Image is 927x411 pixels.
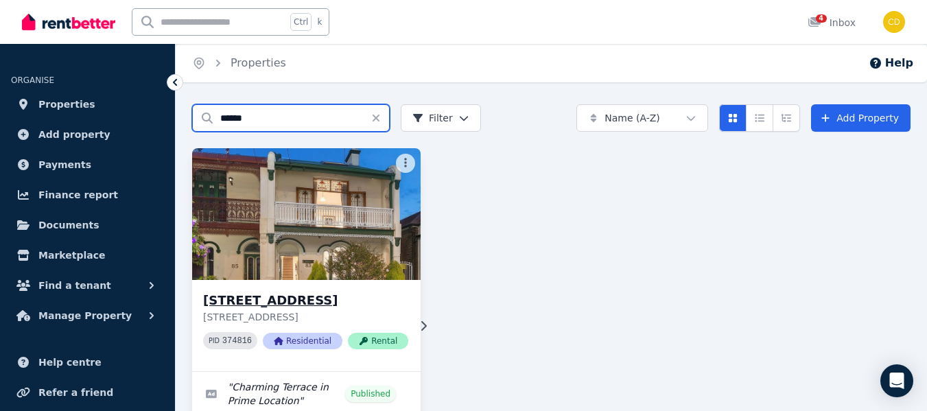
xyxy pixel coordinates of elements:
[816,14,827,23] span: 4
[746,104,773,132] button: Compact list view
[11,151,164,178] a: Payments
[401,104,481,132] button: Filter
[11,302,164,329] button: Manage Property
[38,126,110,143] span: Add property
[176,44,303,82] nav: Breadcrumb
[22,12,115,32] img: RentBetter
[773,104,800,132] button: Expanded list view
[38,247,105,263] span: Marketplace
[811,104,911,132] a: Add Property
[576,104,708,132] button: Name (A-Z)
[203,291,408,310] h3: [STREET_ADDRESS]
[222,336,252,346] code: 374816
[11,211,164,239] a: Documents
[348,333,408,349] span: Rental
[808,16,856,30] div: Inbox
[38,384,113,401] span: Refer a friend
[38,217,99,233] span: Documents
[317,16,322,27] span: k
[11,121,164,148] a: Add property
[11,242,164,269] a: Marketplace
[412,111,453,125] span: Filter
[38,277,111,294] span: Find a tenant
[38,156,91,173] span: Payments
[11,272,164,299] button: Find a tenant
[231,56,286,69] a: Properties
[719,104,747,132] button: Card view
[38,354,102,371] span: Help centre
[11,181,164,209] a: Finance report
[11,91,164,118] a: Properties
[880,364,913,397] div: Open Intercom Messenger
[290,13,312,31] span: Ctrl
[371,104,390,132] button: Clear search
[883,11,905,33] img: Chris Dimitropoulos
[11,75,54,85] span: ORGANISE
[187,145,427,283] img: 83 Bay St, Rockdale
[203,310,408,324] p: [STREET_ADDRESS]
[869,55,913,71] button: Help
[11,379,164,406] a: Refer a friend
[605,111,660,125] span: Name (A-Z)
[11,349,164,376] a: Help centre
[38,307,132,324] span: Manage Property
[38,96,95,113] span: Properties
[719,104,800,132] div: View options
[396,154,415,173] button: More options
[192,148,421,371] a: 83 Bay St, Rockdale[STREET_ADDRESS][STREET_ADDRESS]PID 374816ResidentialRental
[38,187,118,203] span: Finance report
[209,337,220,344] small: PID
[263,333,342,349] span: Residential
